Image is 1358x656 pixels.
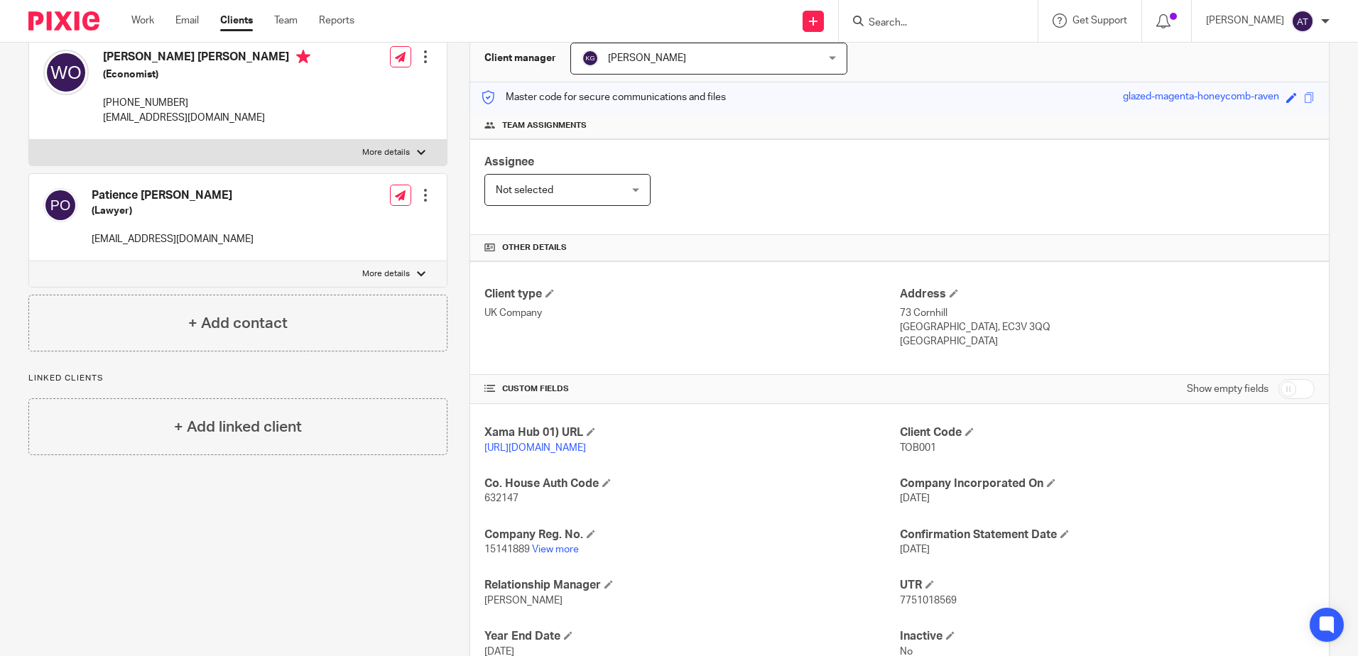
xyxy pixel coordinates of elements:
h4: Inactive [900,629,1315,644]
label: Show empty fields [1187,382,1269,396]
p: [GEOGRAPHIC_DATA], EC3V 3QQ [900,320,1315,334]
span: Team assignments [502,120,587,131]
p: Linked clients [28,373,447,384]
h4: UTR [900,578,1315,593]
h4: Address [900,287,1315,302]
h4: Co. House Auth Code [484,476,899,491]
h4: Client type [484,287,899,302]
img: svg%3E [1291,10,1314,33]
h4: [PERSON_NAME] [PERSON_NAME] [103,50,310,67]
a: View more [532,545,579,554]
p: [GEOGRAPHIC_DATA] [900,334,1315,349]
h4: Company Reg. No. [484,527,899,542]
span: 7751018569 [900,596,957,606]
div: glazed-magenta-honeycomb-raven [1123,89,1279,106]
a: Work [131,13,154,28]
img: Pixie [28,11,99,31]
h5: (Economist) [103,67,310,82]
p: [PERSON_NAME] [1206,13,1284,28]
h4: Patience [PERSON_NAME] [92,188,254,203]
p: UK Company [484,306,899,320]
span: 15141889 [484,545,530,554]
span: [PERSON_NAME] [608,53,686,63]
span: Other details [502,242,567,253]
h4: Confirmation Statement Date [900,527,1315,542]
span: Not selected [496,185,553,195]
h4: + Add linked client [174,416,302,438]
a: Reports [319,13,354,28]
h5: (Lawyer) [92,204,254,218]
a: Email [175,13,199,28]
input: Search [867,17,995,30]
p: More details [362,147,410,158]
h4: Xama Hub 01) URL [484,425,899,440]
span: Assignee [484,156,534,168]
p: 73 Cornhill [900,306,1315,320]
img: svg%3E [43,50,89,95]
span: 632147 [484,493,518,503]
h4: Client Code [900,425,1315,440]
i: Primary [296,50,310,64]
p: Master code for secure communications and files [481,90,726,104]
a: Team [274,13,298,28]
p: [PHONE_NUMBER] [103,96,310,110]
h4: Year End Date [484,629,899,644]
h3: Client manager [484,51,556,65]
span: Get Support [1072,16,1127,26]
h4: Company Incorporated On [900,476,1315,491]
p: [EMAIL_ADDRESS][DOMAIN_NAME] [92,232,254,246]
img: svg%3E [582,50,599,67]
h4: + Add contact [188,312,288,334]
span: [DATE] [900,493,930,503]
h4: Relationship Manager [484,578,899,593]
span: [DATE] [900,545,930,554]
p: More details [362,268,410,280]
a: Clients [220,13,253,28]
p: [EMAIL_ADDRESS][DOMAIN_NAME] [103,111,310,125]
h4: CUSTOM FIELDS [484,383,899,395]
img: svg%3E [43,188,77,222]
a: [URL][DOMAIN_NAME] [484,443,586,453]
span: TOB001 [900,443,936,453]
span: [PERSON_NAME] [484,596,563,606]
